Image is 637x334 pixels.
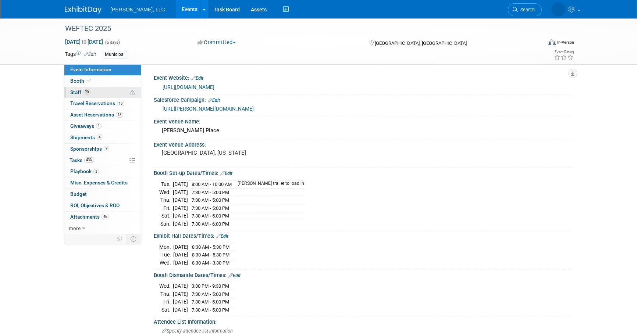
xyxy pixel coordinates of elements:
[173,251,188,259] td: [DATE]
[192,205,229,211] span: 7:30 AM - 5:00 PM
[159,298,173,306] td: Fri.
[154,270,572,279] div: Booth Dismantle Dates/Times:
[173,212,188,220] td: [DATE]
[162,150,320,156] pre: [GEOGRAPHIC_DATA], [US_STATE]
[192,291,229,297] span: 7:30 AM - 5:00 PM
[195,39,239,46] button: Committed
[173,306,188,313] td: [DATE]
[173,180,188,188] td: [DATE]
[192,283,229,289] span: 3:30 PM - 9:30 PM
[64,166,141,177] a: Playbook3
[557,40,574,45] div: In-Person
[64,189,141,200] a: Budget
[64,64,141,75] a: Event Information
[482,3,516,16] a: Search
[70,78,93,84] span: Booth
[154,94,572,104] div: Salesforce Campaign:
[65,39,103,45] span: [DATE] [DATE]
[81,39,88,45] span: to
[159,188,173,196] td: Wed.
[64,121,141,132] a: Giveaways1
[208,98,220,103] a: Edit
[70,123,102,129] span: Giveaways
[191,76,203,81] a: Edit
[70,100,124,106] span: Travel Reservations
[192,252,229,258] span: 8:30 AM - 5:30 PM
[159,306,173,313] td: Sat.
[64,155,141,166] a: Tasks43%
[64,144,141,155] a: Sponsorships9
[159,125,567,136] div: [PERSON_NAME] Place
[64,109,141,121] a: Asset Reservations18
[159,282,173,290] td: Wed.
[162,328,233,334] span: Specify attendee list information
[70,180,128,186] span: Misc. Expenses & Credits
[216,234,228,239] a: Edit
[126,234,141,244] td: Toggle Event Tabs
[104,40,120,45] span: (5 days)
[64,132,141,143] a: Shipments4
[159,196,173,204] td: Thu.
[64,98,141,109] a: Travel Reservations16
[70,202,120,208] span: ROI, Objectives & ROO
[173,243,188,251] td: [DATE]
[154,168,572,177] div: Booth Set-up Dates/Times:
[110,7,165,12] span: [PERSON_NAME], LLC
[64,200,141,211] a: ROI, Objectives & ROO
[117,101,124,106] span: 16
[70,67,111,72] span: Event Information
[173,188,188,196] td: [DATE]
[192,182,232,187] span: 8:00 AM - 10:00 AM
[173,298,188,306] td: [DATE]
[84,157,94,163] span: 43%
[548,39,556,45] img: Format-Inperson.png
[220,171,232,176] a: Edit
[64,87,141,98] a: Staff20
[116,112,123,118] span: 18
[192,299,229,305] span: 7:30 AM - 5:00 PM
[84,52,96,57] a: Edit
[374,40,466,46] span: [GEOGRAPHIC_DATA], [GEOGRAPHIC_DATA]
[163,106,254,112] a: [URL][PERSON_NAME][DOMAIN_NAME]
[65,6,102,14] img: ExhibitDay
[104,146,109,151] span: 9
[526,4,565,12] img: Megan James
[159,251,173,259] td: Tue.
[93,169,99,174] span: 3
[173,282,188,290] td: [DATE]
[163,84,214,90] a: [URL][DOMAIN_NAME]
[173,220,188,227] td: [DATE]
[554,50,574,54] div: Event Rating
[63,22,531,35] div: WEFTEC 2025
[70,112,123,118] span: Asset Reservations
[70,157,94,163] span: Tasks
[154,230,572,240] div: Exhibit Hall Dates/Times:
[228,273,241,278] a: Edit
[130,89,135,96] span: Potential Scheduling Conflict -- at least one attendee is tagged in another overlapping event.
[96,123,102,129] span: 1
[69,225,81,231] span: more
[492,7,509,12] span: Search
[192,307,229,313] span: 7:30 AM - 5:00 PM
[65,50,96,59] td: Tags
[102,214,109,219] span: 46
[88,79,91,83] i: Booth reservation complete
[70,168,99,174] span: Playbook
[154,316,572,326] div: Attendee List Information:
[70,214,109,220] span: Attachments
[173,204,188,212] td: [DATE]
[192,260,229,266] span: 8:30 AM - 3:30 PM
[154,139,572,148] div: Event Venue Address:
[192,244,229,250] span: 8:30 AM - 5:30 PM
[192,197,229,203] span: 7:30 AM - 5:00 PM
[64,76,141,87] a: Booth
[233,180,304,188] td: [PERSON_NAME] trailer to load in
[64,177,141,188] a: Misc. Expenses & Credits
[159,180,173,188] td: Tue.
[70,134,102,140] span: Shipments
[113,234,126,244] td: Personalize Event Tab Strip
[154,72,572,82] div: Event Website:
[192,213,229,219] span: 7:30 AM - 5:00 PM
[97,134,102,140] span: 4
[64,223,141,234] a: more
